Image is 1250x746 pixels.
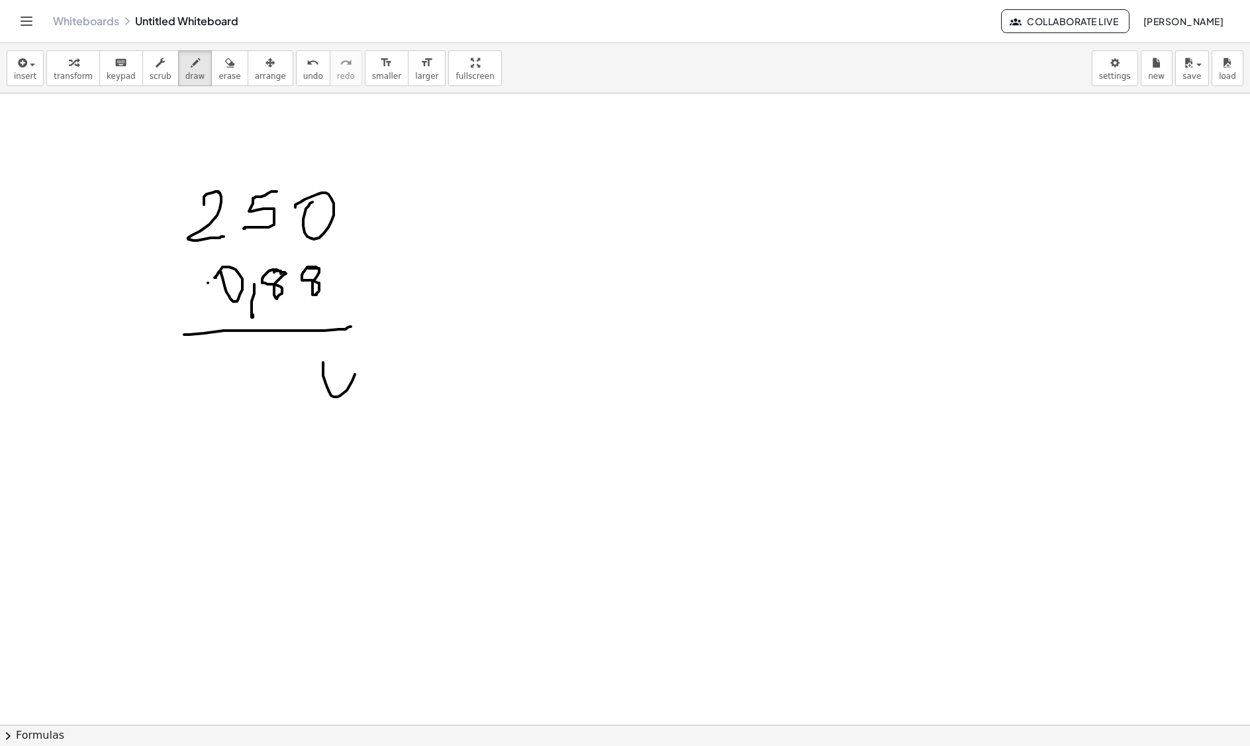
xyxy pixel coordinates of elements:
[1212,50,1243,86] button: load
[211,50,248,86] button: erase
[53,15,119,28] a: Whiteboards
[296,50,330,86] button: undoundo
[54,72,93,81] span: transform
[14,72,36,81] span: insert
[178,50,213,86] button: draw
[107,72,136,81] span: keypad
[255,72,286,81] span: arrange
[1175,50,1209,86] button: save
[1141,50,1173,86] button: new
[1012,15,1118,27] span: Collaborate Live
[372,72,401,81] span: smaller
[303,72,323,81] span: undo
[99,50,143,86] button: keyboardkeypad
[1001,9,1130,33] button: Collaborate Live
[1099,72,1131,81] span: settings
[1182,72,1201,81] span: save
[448,50,501,86] button: fullscreen
[330,50,362,86] button: redoredo
[16,11,37,32] button: Toggle navigation
[307,55,319,71] i: undo
[380,55,393,71] i: format_size
[420,55,433,71] i: format_size
[365,50,409,86] button: format_sizesmaller
[1132,9,1234,33] button: [PERSON_NAME]
[7,50,44,86] button: insert
[1092,50,1138,86] button: settings
[1219,72,1236,81] span: load
[1148,72,1165,81] span: new
[340,55,352,71] i: redo
[415,72,438,81] span: larger
[1143,15,1224,27] span: [PERSON_NAME]
[337,72,355,81] span: redo
[218,72,240,81] span: erase
[408,50,446,86] button: format_sizelarger
[456,72,494,81] span: fullscreen
[46,50,100,86] button: transform
[248,50,293,86] button: arrange
[150,72,171,81] span: scrub
[185,72,205,81] span: draw
[142,50,179,86] button: scrub
[115,55,127,71] i: keyboard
